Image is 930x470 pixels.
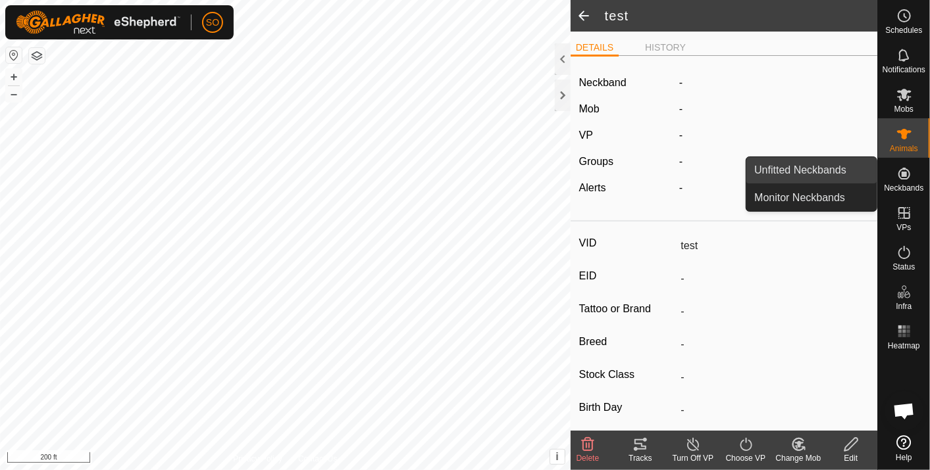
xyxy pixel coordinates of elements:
span: Infra [896,302,912,310]
label: VID [579,235,676,252]
label: Neckband [579,75,627,91]
label: Alerts [579,182,606,193]
span: Delete [577,454,600,463]
span: SO [206,16,219,30]
div: Edit [825,452,877,464]
a: Unfitted Neckbands [746,157,877,183]
span: Neckbands [884,184,923,192]
label: - [679,75,683,91]
span: Status [892,263,915,271]
span: Unfitted Neckbands [754,162,846,178]
label: Stock Class [579,366,676,383]
label: Groups [579,156,613,167]
a: Privacy Policy [233,453,282,465]
div: Turn Off VP [667,452,719,464]
span: i [555,451,558,462]
span: Heatmap [888,342,920,350]
li: HISTORY [640,41,691,55]
div: Tracks [614,452,667,464]
label: Mob [579,103,600,114]
span: Schedules [885,26,922,34]
li: DETAILS [571,41,619,57]
label: Breed [579,333,676,350]
button: Reset Map [6,47,22,63]
label: Tattoo or Brand [579,300,676,317]
a: Monitor Neckbands [746,185,877,211]
img: Gallagher Logo [16,11,180,34]
label: Birth Day [579,399,676,416]
span: Mobs [894,105,914,113]
div: Change Mob [772,452,825,464]
span: Notifications [883,66,925,74]
span: Animals [890,145,918,153]
label: VP [579,129,593,141]
span: Monitor Neckbands [754,190,845,206]
button: Map Layers [29,48,45,64]
button: – [6,86,22,102]
h2: test [605,8,877,24]
button: + [6,69,22,85]
span: Help [896,454,912,461]
a: Contact Us [298,453,337,465]
a: Help [878,430,930,467]
app-display-virtual-paddock-transition: - [679,129,683,141]
span: - [679,103,683,114]
div: - [674,180,874,196]
button: i [550,450,565,464]
div: Choose VP [719,452,772,464]
div: Open chat [885,391,924,431]
span: VPs [896,223,911,231]
div: - [674,154,874,170]
label: EID [579,268,676,285]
